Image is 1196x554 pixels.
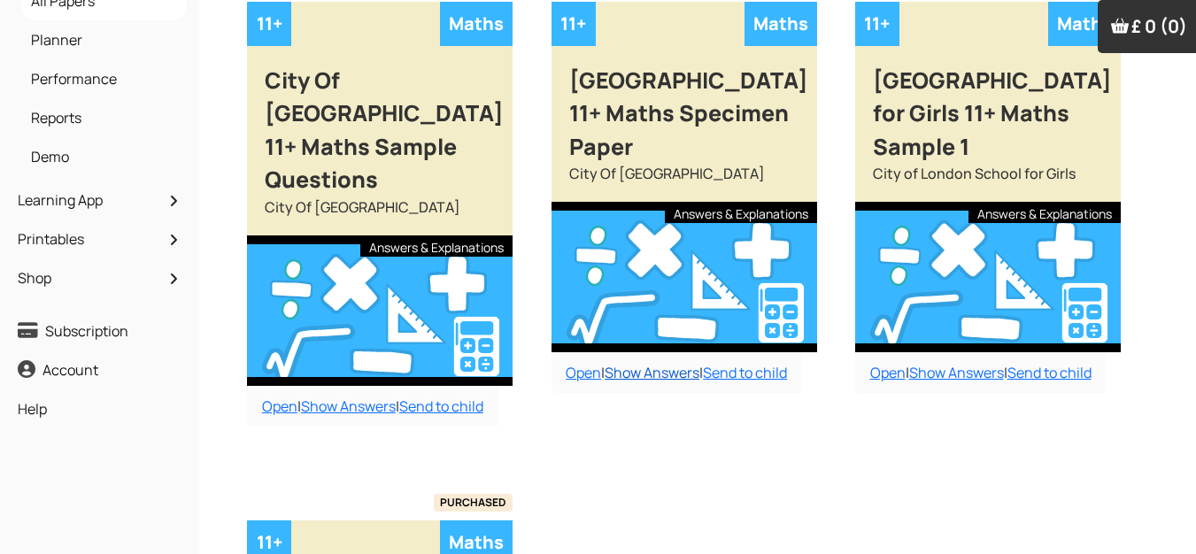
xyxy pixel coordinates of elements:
[1131,14,1187,38] span: £ 0 (0)
[13,355,186,385] a: Account
[855,2,899,46] div: 11+
[605,363,699,382] a: Show Answers
[745,2,817,46] div: Maths
[301,396,396,416] a: Show Answers
[968,202,1121,223] div: Answers & Explanations
[665,202,817,223] div: Answers & Explanations
[13,185,186,215] a: Learning App
[552,352,802,393] div: | |
[440,2,513,46] div: Maths
[552,46,817,164] div: [GEOGRAPHIC_DATA] 11+ Maths Specimen Paper
[399,396,483,416] a: Send to child
[855,352,1106,393] div: | |
[1111,17,1129,35] img: Your items in the shopping basket
[909,363,1004,382] a: Show Answers
[27,25,181,55] a: Planner
[247,386,498,427] div: | |
[1048,2,1121,46] div: Maths
[703,363,787,382] a: Send to child
[870,363,906,382] a: Open
[262,396,297,416] a: Open
[247,2,291,46] div: 11+
[855,163,1121,202] div: City of London School for Girls
[1007,363,1092,382] a: Send to child
[434,494,513,512] span: PURCHASED
[13,394,186,424] a: Help
[27,64,181,94] a: Performance
[13,224,186,254] a: Printables
[13,316,186,346] a: Subscription
[247,46,513,196] div: City Of [GEOGRAPHIC_DATA] 11+ Maths Sample Questions
[552,163,817,202] div: City Of [GEOGRAPHIC_DATA]
[27,103,181,133] a: Reports
[27,142,181,172] a: Demo
[566,363,601,382] a: Open
[13,263,186,293] a: Shop
[855,46,1121,164] div: [GEOGRAPHIC_DATA] for Girls 11+ Maths Sample 1
[247,196,513,235] div: City Of [GEOGRAPHIC_DATA]
[360,235,513,257] div: Answers & Explanations
[552,2,596,46] div: 11+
